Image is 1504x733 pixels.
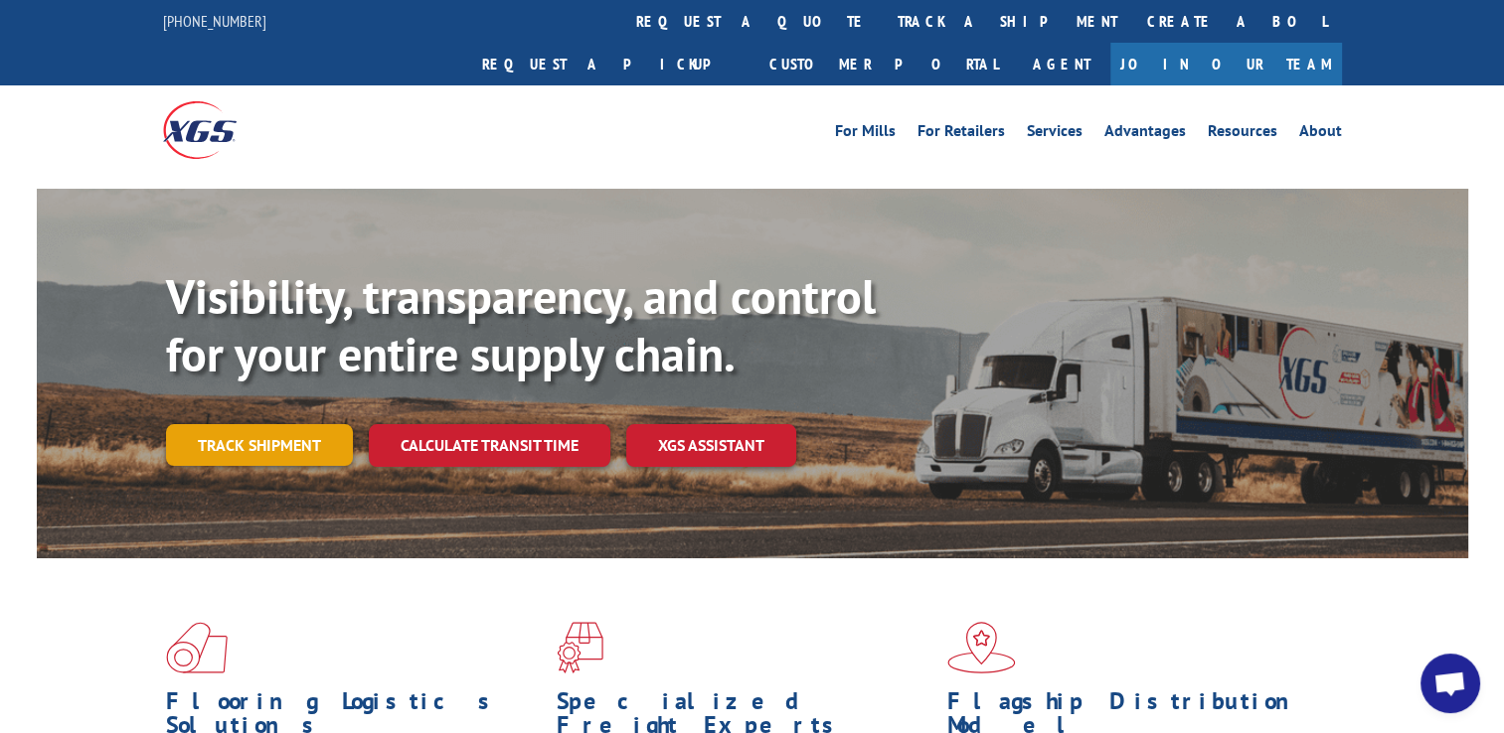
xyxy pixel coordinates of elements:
a: About [1299,123,1342,145]
a: Join Our Team [1110,43,1342,85]
a: Customer Portal [754,43,1013,85]
img: xgs-icon-total-supply-chain-intelligence-red [166,622,228,673]
a: Advantages [1104,123,1186,145]
div: Open chat [1420,654,1480,713]
a: Calculate transit time [369,424,610,467]
a: Services [1027,123,1083,145]
a: Track shipment [166,424,353,466]
a: Agent [1013,43,1110,85]
a: For Mills [835,123,896,145]
a: XGS ASSISTANT [626,424,796,467]
a: Request a pickup [467,43,754,85]
a: [PHONE_NUMBER] [163,11,266,31]
img: xgs-icon-flagship-distribution-model-red [947,622,1016,673]
a: Resources [1208,123,1277,145]
img: xgs-icon-focused-on-flooring-red [557,622,603,673]
a: For Retailers [918,123,1005,145]
b: Visibility, transparency, and control for your entire supply chain. [166,265,876,384]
